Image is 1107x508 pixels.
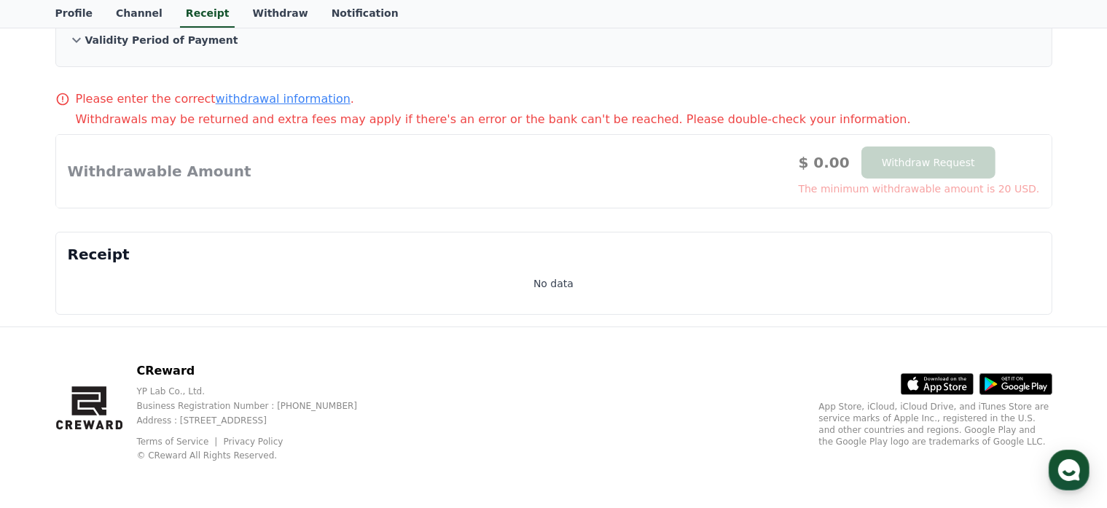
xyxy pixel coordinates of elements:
p: Address : [STREET_ADDRESS] [136,415,380,426]
span: Settings [216,409,251,421]
button: Validity Period of Payment [68,26,1040,55]
a: withdrawal information [216,92,351,106]
p: App Store, iCloud, iCloud Drive, and iTunes Store are service marks of Apple Inc., registered in ... [819,401,1052,448]
p: Please enter the correct . [76,90,354,108]
p: Receipt [68,244,1040,265]
a: Terms of Service [136,437,219,447]
a: Privacy Policy [224,437,283,447]
a: Home [4,387,96,423]
a: Messages [96,387,188,423]
p: Validity Period of Payment [85,33,238,47]
p: CReward [136,362,380,380]
a: Settings [188,387,280,423]
p: YP Lab Co., Ltd. [136,386,380,397]
p: © CReward All Rights Reserved. [136,450,380,461]
p: Business Registration Number : [PHONE_NUMBER] [136,400,380,412]
p: Withdrawals may be returned and extra fees may apply if there's an error or the bank can't be rea... [76,111,1052,128]
span: Home [37,409,63,421]
p: No data [533,276,574,291]
span: Messages [121,410,164,421]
